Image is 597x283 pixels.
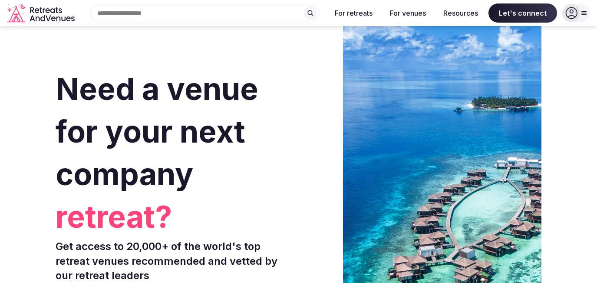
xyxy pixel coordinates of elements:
[436,3,485,23] button: Resources
[328,3,379,23] button: For retreats
[7,3,76,23] a: Visit the homepage
[56,239,295,283] p: Get access to 20,000+ of the world's top retreat venues recommended and vetted by our retreat lea...
[56,196,295,238] span: retreat?
[488,3,557,23] span: Let's connect
[56,70,258,193] span: Need a venue for your next company
[7,3,76,23] svg: Retreats and Venues company logo
[383,3,433,23] button: For venues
